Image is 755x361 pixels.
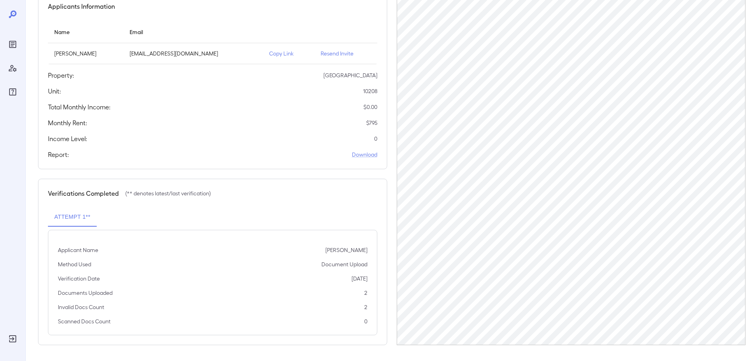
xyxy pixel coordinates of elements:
p: Document Upload [321,260,367,268]
h5: Unit: [48,86,61,96]
h5: Report: [48,150,69,159]
h5: Total Monthly Income: [48,102,111,112]
table: simple table [48,21,377,64]
p: [PERSON_NAME] [54,50,117,57]
h5: Property: [48,71,74,80]
p: Scanned Docs Count [58,317,111,325]
p: 0 [374,135,377,143]
h5: Applicants Information [48,2,115,11]
p: [DATE] [352,275,367,283]
p: Applicant Name [58,246,98,254]
div: Reports [6,38,19,51]
p: $ 0.00 [363,103,377,111]
p: [PERSON_NAME] [325,246,367,254]
p: Invalid Docs Count [58,303,104,311]
p: Method Used [58,260,91,268]
p: (** denotes latest/last verification) [125,189,211,197]
th: Name [48,21,123,43]
div: Manage Users [6,62,19,74]
p: Copy Link [269,50,308,57]
p: [EMAIL_ADDRESS][DOMAIN_NAME] [130,50,256,57]
p: [GEOGRAPHIC_DATA] [323,71,377,79]
a: Download [352,151,377,159]
p: Documents Uploaded [58,289,113,297]
h5: Monthly Rent: [48,118,87,128]
p: Verification Date [58,275,100,283]
div: Log Out [6,332,19,345]
th: Email [123,21,263,43]
div: FAQ [6,86,19,98]
p: Resend Invite [321,50,371,57]
p: 2 [364,303,367,311]
p: $ 795 [366,119,377,127]
p: 2 [364,289,367,297]
p: 0 [364,317,367,325]
button: Attempt 1** [48,208,97,227]
h5: Verifications Completed [48,189,119,198]
p: 10208 [363,87,377,95]
h5: Income Level: [48,134,87,143]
